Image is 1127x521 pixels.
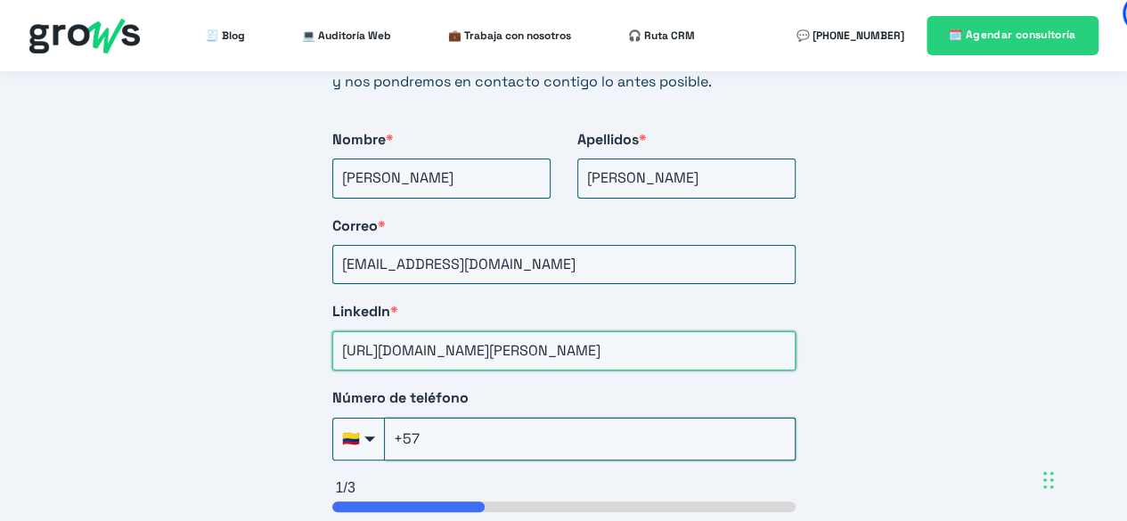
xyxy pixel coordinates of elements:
div: 1/3 [336,478,796,498]
div: Arrastrar [1043,453,1054,507]
div: Widget de chat [806,293,1127,521]
span: LinkedIn [332,302,390,321]
a: 💼 Trabaja con nosotros [448,18,571,53]
p: [PERSON_NAME] el formulario para iniciar el proceso de postulación y nos pondremos en contacto co... [332,53,796,92]
img: grows - hubspot [29,19,140,53]
span: Apellidos [577,130,639,149]
a: 🎧 Ruta CRM [628,18,695,53]
div: page 1 of 3 [332,501,796,512]
a: 💻 Auditoría Web [302,18,391,53]
a: 💬 [PHONE_NUMBER] [796,18,904,53]
a: 🧾 Blog [206,18,245,53]
span: 🗓️ Agendar consultoría [949,28,1076,42]
span: flag [342,429,360,449]
span: Correo [332,216,378,235]
a: 🗓️ Agendar consultoría [927,16,1098,54]
span: Nombre [332,130,386,149]
span: Número de teléfono [332,388,469,407]
iframe: Chat Widget [806,293,1127,521]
